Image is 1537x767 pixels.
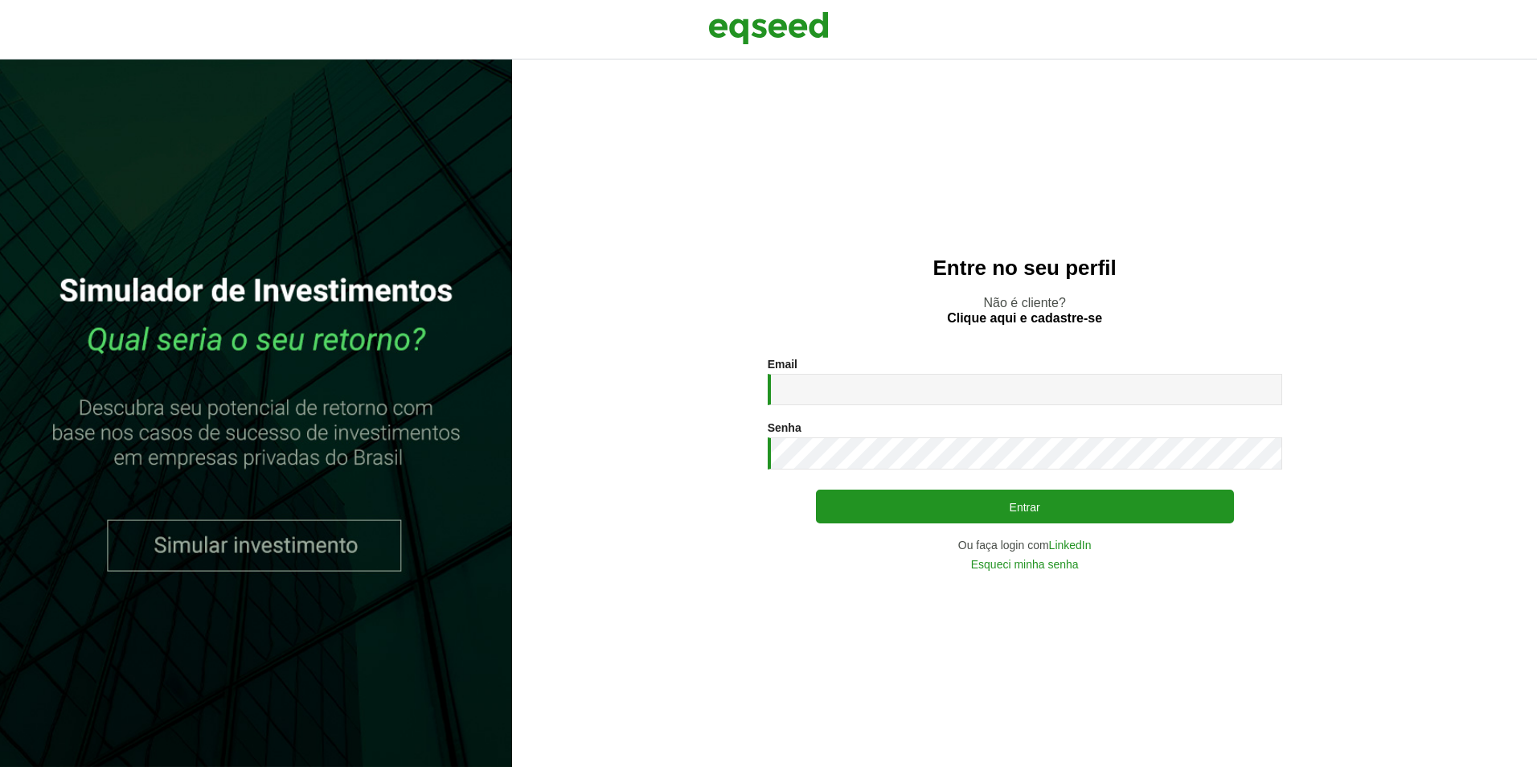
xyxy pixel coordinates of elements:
[544,295,1505,326] p: Não é cliente?
[816,490,1234,523] button: Entrar
[768,539,1282,551] div: Ou faça login com
[971,559,1079,570] a: Esqueci minha senha
[947,312,1102,325] a: Clique aqui e cadastre-se
[768,422,801,433] label: Senha
[768,359,797,370] label: Email
[544,256,1505,280] h2: Entre no seu perfil
[1049,539,1092,551] a: LinkedIn
[708,8,829,48] img: EqSeed Logo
